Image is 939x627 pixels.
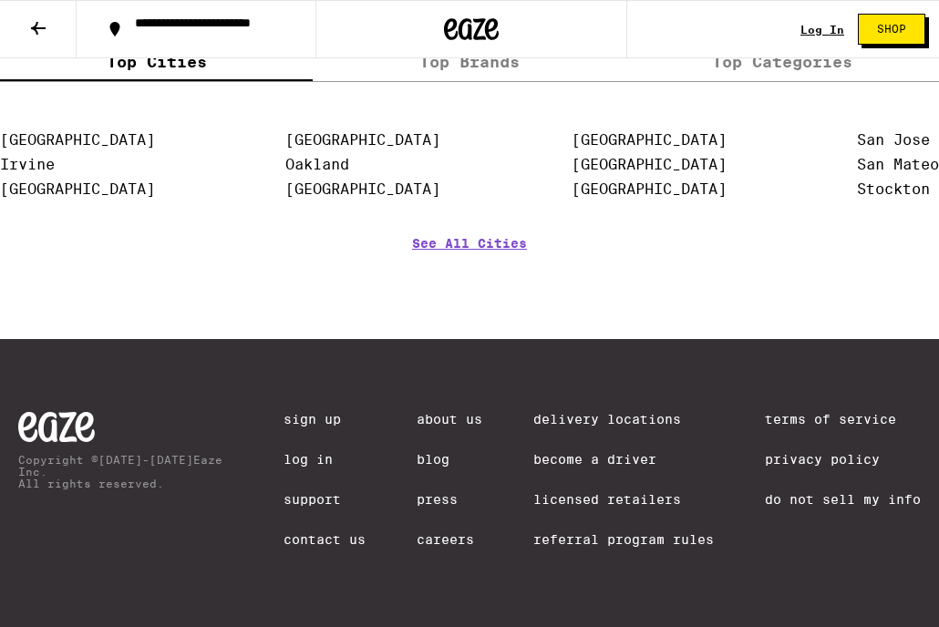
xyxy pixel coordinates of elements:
[877,24,906,35] span: Shop
[284,452,366,467] a: Log In
[533,412,714,427] a: Delivery Locations
[572,180,727,198] a: [GEOGRAPHIC_DATA]
[412,236,527,303] a: See All Cities
[417,452,482,467] a: Blog
[800,24,844,36] a: Log In
[626,42,939,81] label: Top Categories
[11,13,131,27] span: Hi. Need any help?
[284,412,366,427] a: Sign Up
[765,452,921,467] a: Privacy Policy
[285,180,440,198] a: [GEOGRAPHIC_DATA]
[572,156,727,173] a: [GEOGRAPHIC_DATA]
[417,492,482,507] a: Press
[533,492,714,507] a: Licensed Retailers
[765,412,921,427] a: Terms of Service
[857,131,930,149] a: San Jose
[572,131,727,149] a: [GEOGRAPHIC_DATA]
[858,14,925,45] button: Shop
[857,156,939,173] a: San Mateo
[844,14,939,45] a: Shop
[533,452,714,467] a: Become a Driver
[417,412,482,427] a: About Us
[857,180,930,198] a: Stockton
[284,532,366,547] a: Contact Us
[417,532,482,547] a: Careers
[18,454,232,489] p: Copyright © [DATE]-[DATE] Eaze Inc. All rights reserved.
[765,492,921,507] a: Do Not Sell My Info
[285,156,349,173] a: Oakland
[285,131,440,149] a: [GEOGRAPHIC_DATA]
[313,42,625,81] label: Top Brands
[284,492,366,507] a: Support
[533,532,714,547] a: Referral Program Rules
